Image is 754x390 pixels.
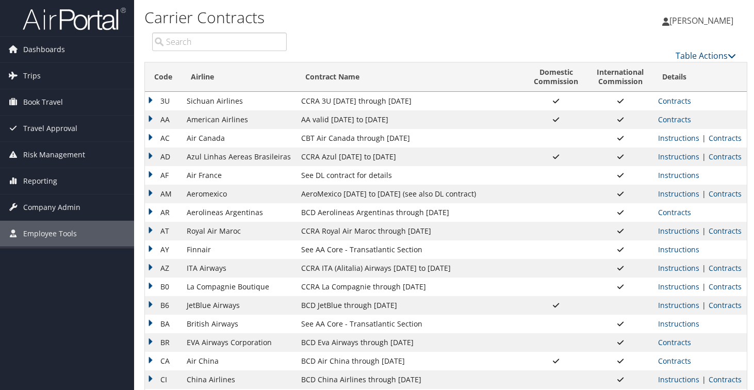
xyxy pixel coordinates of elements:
td: BCD JetBlue through [DATE] [296,296,524,315]
td: BCD Air China through [DATE] [296,352,524,370]
span: Book Travel [23,89,63,115]
a: View Ticketing Instructions [658,189,699,199]
a: View Ticketing Instructions [658,282,699,291]
td: Air France [182,166,296,185]
td: JetBlue Airways [182,296,296,315]
a: View Ticketing Instructions [658,152,699,161]
span: Dashboards [23,37,65,62]
td: AZ [145,259,182,278]
img: airportal-logo.png [23,7,126,31]
th: Airline: activate to sort column ascending [182,62,296,92]
td: CBT Air Canada through [DATE] [296,129,524,148]
a: View Contracts [709,300,742,310]
td: See DL contract for details [296,166,524,185]
td: AY [145,240,182,259]
a: View Ticketing Instructions [658,300,699,310]
a: View Ticketing Instructions [658,375,699,384]
a: View Ticketing Instructions [658,133,699,143]
td: BR [145,333,182,352]
a: Table Actions [676,50,736,61]
a: View Contracts [709,282,742,291]
th: Contract Name: activate to sort column ascending [296,62,524,92]
td: La Compagnie Boutique [182,278,296,296]
a: View Ticketing Instructions [658,263,699,273]
td: Aerolineas Argentinas [182,203,296,222]
a: View Contracts [658,356,691,366]
td: BCD Eva Airways through [DATE] [296,333,524,352]
span: Reporting [23,168,57,194]
td: Azul Linhas Aereas Brasileiras [182,148,296,166]
input: Search [152,32,287,51]
span: | [699,189,709,199]
td: CCRA ITA (Alitalia) Airways [DATE] to [DATE] [296,259,524,278]
td: B6 [145,296,182,315]
td: Royal Air Maroc [182,222,296,240]
td: CCRA Azul [DATE] to [DATE] [296,148,524,166]
td: CCRA 3U [DATE] through [DATE] [296,92,524,110]
td: B0 [145,278,182,296]
td: AA valid [DATE] to [DATE] [296,110,524,129]
td: AA [145,110,182,129]
span: Company Admin [23,194,80,220]
td: CCRA La Compagnie through [DATE] [296,278,524,296]
td: American Airlines [182,110,296,129]
td: 3U [145,92,182,110]
a: View Contracts [709,375,742,384]
td: Air Canada [182,129,296,148]
span: Risk Management [23,142,85,168]
td: CA [145,352,182,370]
a: View Contracts [658,115,691,124]
td: AM [145,185,182,203]
td: BA [145,315,182,333]
td: AeroMexico [DATE] to [DATE] (see also DL contract) [296,185,524,203]
span: | [699,152,709,161]
h1: Carrier Contracts [144,7,544,28]
td: See AA Core - Transatlantic Section [296,315,524,333]
a: View Ticketing Instructions [658,319,699,329]
td: AC [145,129,182,148]
th: DomesticCommission: activate to sort column ascending [524,62,587,92]
span: | [699,133,709,143]
td: AR [145,203,182,222]
td: Finnair [182,240,296,259]
a: [PERSON_NAME] [662,5,744,36]
span: | [699,263,709,273]
td: British Airways [182,315,296,333]
td: BCD China Airlines through [DATE] [296,370,524,389]
td: See AA Core - Transatlantic Section [296,240,524,259]
td: EVA Airways Corporation [182,333,296,352]
td: CCRA Royal Air Maroc through [DATE] [296,222,524,240]
span: | [699,375,709,384]
a: View Ticketing Instructions [658,226,699,236]
span: Trips [23,63,41,89]
a: View Contracts [658,337,691,347]
span: | [699,282,709,291]
a: View Contracts [658,96,691,106]
a: View Ticketing Instructions [658,170,699,180]
a: View Contracts [709,133,742,143]
a: View Contracts [709,226,742,236]
td: ITA Airways [182,259,296,278]
span: [PERSON_NAME] [669,15,733,26]
th: Code: activate to sort column descending [145,62,182,92]
td: BCD Aerolineas Argentinas through [DATE] [296,203,524,222]
span: Travel Approval [23,116,77,141]
td: Aeromexico [182,185,296,203]
span: Employee Tools [23,221,77,247]
th: Details: activate to sort column ascending [653,62,747,92]
span: | [699,300,709,310]
a: View Contracts [658,207,691,217]
td: CI [145,370,182,389]
td: Air China [182,352,296,370]
span: | [699,226,709,236]
td: China Airlines [182,370,296,389]
th: InternationalCommission: activate to sort column ascending [587,62,653,92]
a: View Contracts [709,263,742,273]
td: AF [145,166,182,185]
a: View Contracts [709,152,742,161]
td: AT [145,222,182,240]
td: Sichuan Airlines [182,92,296,110]
a: View Ticketing Instructions [658,245,699,254]
td: AD [145,148,182,166]
a: View Contracts [709,189,742,199]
